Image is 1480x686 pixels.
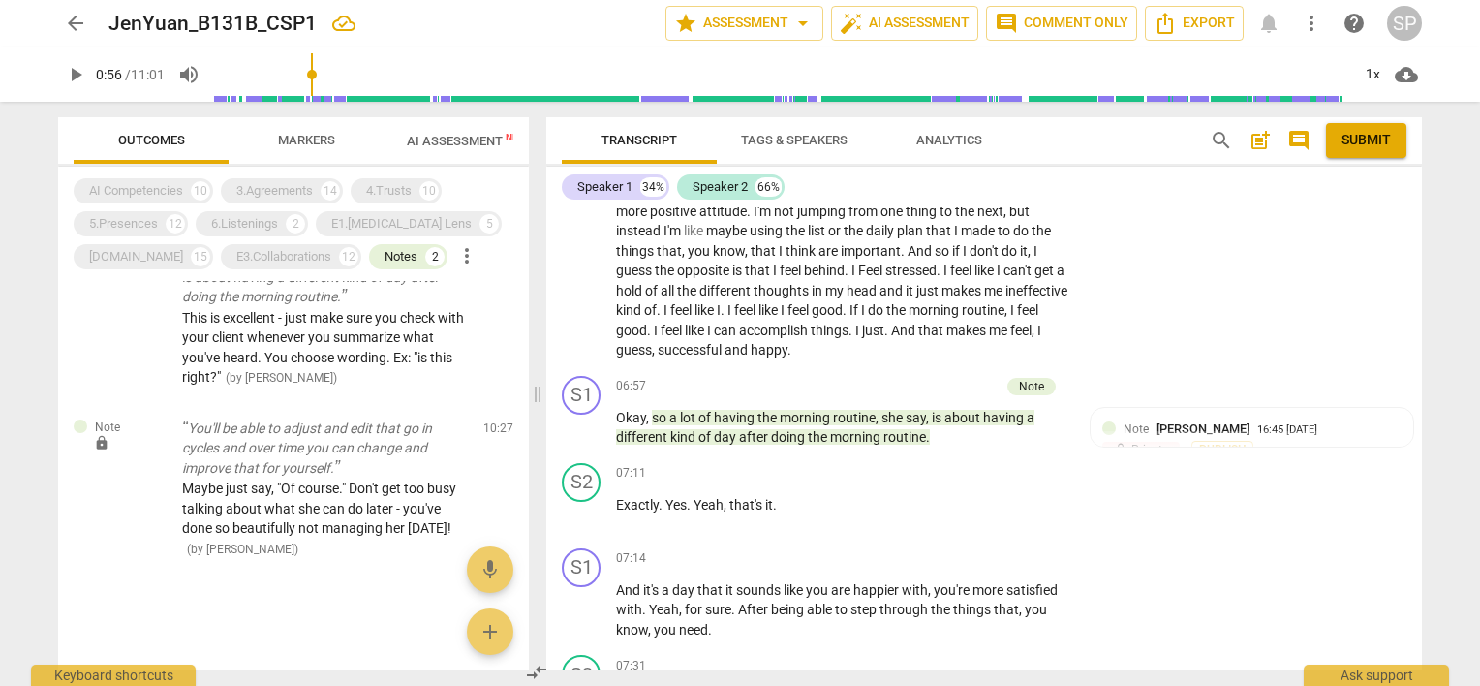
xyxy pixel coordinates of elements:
[640,177,666,197] div: 34%
[868,302,886,318] span: do
[407,134,527,148] span: AI Assessment
[754,203,774,219] span: I'm
[698,429,714,445] span: of
[906,410,926,425] span: say
[855,323,862,338] span: I
[1341,131,1391,150] span: Submit
[848,203,880,219] span: from
[755,177,782,197] div: 66%
[659,497,665,513] span: .
[931,602,953,617] span: the
[650,203,699,219] span: positive
[506,132,527,142] span: New
[1009,203,1030,219] span: but
[1025,602,1047,617] span: you
[616,342,652,358] span: guess
[685,323,707,338] span: like
[125,67,165,82] span: / 11:01
[657,243,682,259] span: that
[757,410,780,425] span: the
[954,223,961,238] span: I
[655,263,677,278] span: the
[830,429,883,445] span: morning
[616,323,647,338] span: good
[972,582,1006,598] span: more
[236,181,313,201] div: 3.Agreements
[478,620,502,643] span: add
[688,243,713,259] span: you
[652,342,658,358] span: ,
[717,302,721,318] span: I
[644,302,657,318] span: of
[811,323,848,338] span: things
[974,263,997,278] span: like
[1019,602,1025,617] span: ,
[1028,243,1033,259] span: ,
[182,481,456,536] span: Maybe just say, "Of course." Don't get too busy talking about what she can do later - you've done...
[278,133,335,147] span: Markers
[963,243,970,259] span: I
[96,67,122,82] span: 0:56
[525,661,548,684] span: compare_arrows
[884,323,891,338] span: .
[840,12,863,35] span: auto_fix_high
[901,243,908,259] span: .
[1027,410,1034,425] span: a
[670,302,694,318] span: feel
[562,548,601,587] div: Change speaker
[616,283,645,298] span: hold
[642,602,649,617] span: .
[661,323,685,338] span: feel
[677,263,732,278] span: opposite
[786,243,818,259] span: think
[339,247,358,266] div: 12
[478,558,502,581] span: mic
[118,133,185,147] span: Outcomes
[736,582,784,598] span: sounds
[995,12,1128,35] span: Comment only
[694,302,717,318] span: like
[862,323,884,338] span: just
[807,602,835,617] span: able
[1206,125,1237,156] button: Search
[95,420,120,436] span: Note
[1017,302,1038,318] span: feel
[950,263,974,278] span: feel
[1354,59,1391,90] div: 1x
[182,419,468,479] p: You'll be able to adjust and edit that go in cycles and over time you can change and improve that...
[1387,6,1422,41] button: SP
[616,203,650,219] span: more
[1002,243,1020,259] span: do
[928,582,934,598] span: ,
[943,263,950,278] span: I
[741,133,848,147] span: Tags & Speakers
[952,243,963,259] span: if
[645,283,661,298] span: of
[669,410,680,425] span: a
[787,342,791,358] span: .
[786,223,808,238] span: the
[1342,12,1366,35] span: help
[616,582,643,598] span: And
[616,602,642,617] span: with
[693,177,748,197] div: Speaker 2
[780,410,833,425] span: morning
[841,243,901,259] span: important
[616,223,663,238] span: instead
[745,243,751,259] span: ,
[791,12,815,35] span: arrow_drop_down
[812,283,825,298] span: in
[962,302,1004,318] span: routine
[955,203,977,219] span: the
[663,302,670,318] span: I
[89,214,158,234] div: 5.Presences
[879,283,906,298] span: and
[211,214,278,234] div: 6.Listenings
[739,429,771,445] span: after
[94,435,109,451] span: lock
[707,323,714,338] span: I
[714,429,739,445] span: day
[909,302,962,318] span: morning
[687,497,694,513] span: .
